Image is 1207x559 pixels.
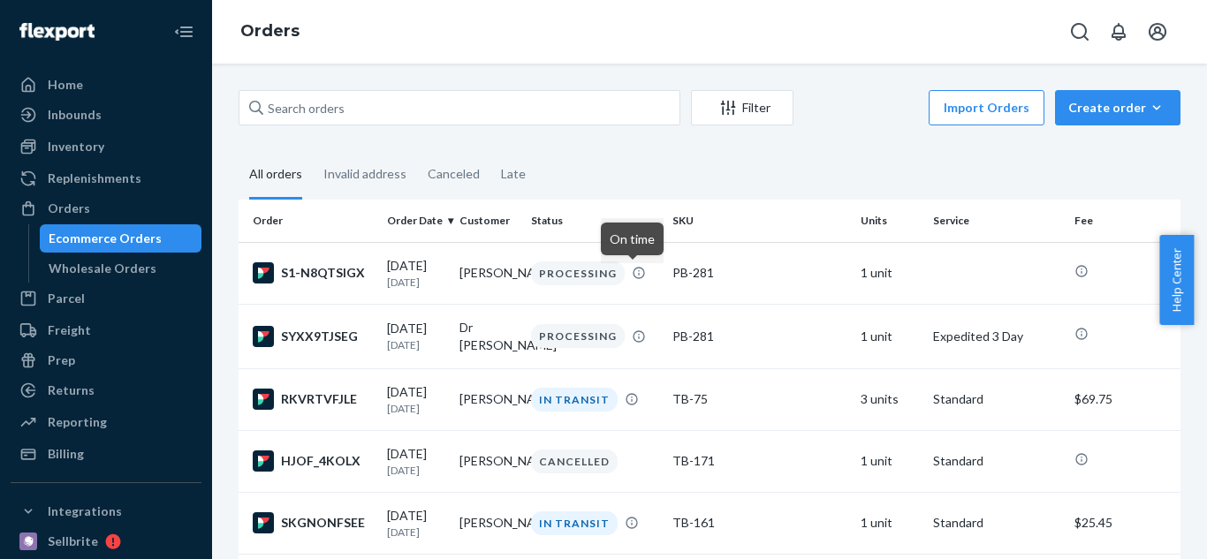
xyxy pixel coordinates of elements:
[452,430,525,492] td: [PERSON_NAME]
[926,200,1067,242] th: Service
[48,351,75,369] div: Prep
[387,257,445,290] div: [DATE]
[253,450,373,472] div: HJOF_4KOLX
[452,304,525,368] td: Dr [PERSON_NAME]
[19,23,95,41] img: Flexport logo
[691,90,793,125] button: Filter
[48,106,102,124] div: Inbounds
[933,452,1060,470] p: Standard
[387,275,445,290] p: [DATE]
[1067,492,1180,554] td: $25.45
[501,151,526,197] div: Late
[387,525,445,540] p: [DATE]
[854,200,926,242] th: Units
[48,138,104,155] div: Inventory
[49,260,156,277] div: Wholesale Orders
[11,71,201,99] a: Home
[323,151,406,197] div: Invalid address
[48,76,83,94] div: Home
[387,383,445,416] div: [DATE]
[40,254,202,283] a: Wholesale Orders
[166,14,201,49] button: Close Navigation
[531,511,618,535] div: IN TRANSIT
[48,533,98,550] div: Sellbrite
[854,492,926,554] td: 1 unit
[253,389,373,410] div: RKVRTVFJLE
[48,445,84,463] div: Billing
[11,164,201,193] a: Replenishments
[240,21,300,41] a: Orders
[1159,235,1194,325] button: Help Center
[48,290,85,307] div: Parcel
[665,200,854,242] th: SKU
[11,132,201,161] a: Inventory
[49,230,162,247] div: Ecommerce Orders
[387,337,445,352] p: [DATE]
[933,328,1060,345] p: Expedited 3 Day
[531,388,618,412] div: IN TRANSIT
[854,304,926,368] td: 1 unit
[610,230,655,248] p: On time
[452,242,525,304] td: [PERSON_NAME]
[11,440,201,468] a: Billing
[387,401,445,416] p: [DATE]
[226,6,314,57] ol: breadcrumbs
[1062,14,1097,49] button: Open Search Box
[11,408,201,436] a: Reporting
[452,492,525,554] td: [PERSON_NAME]
[452,368,525,430] td: [PERSON_NAME]
[11,316,201,344] a: Freight
[253,262,373,283] div: S1-N8QTSIGX
[1140,14,1175,49] button: Open account menu
[933,390,1060,408] p: Standard
[11,284,201,313] a: Parcel
[239,90,680,125] input: Search orders
[531,324,625,348] div: PROCESSING
[380,200,452,242] th: Order Date
[387,445,445,478] div: [DATE]
[672,328,846,345] div: PB-281
[48,170,141,187] div: Replenishments
[1101,14,1136,49] button: Open notifications
[11,497,201,525] button: Integrations
[459,213,518,228] div: Customer
[428,151,480,197] div: Canceled
[672,390,846,408] div: TB-75
[672,514,846,532] div: TB-161
[249,151,302,200] div: All orders
[692,99,793,117] div: Filter
[11,194,201,223] a: Orders
[531,449,618,473] div: CANCELLED
[253,512,373,533] div: SKGNONFSEE
[531,261,625,285] div: PROCESSING
[387,507,445,540] div: [DATE]
[40,224,202,253] a: Ecommerce Orders
[239,200,380,242] th: Order
[11,527,201,555] a: Sellbrite
[11,346,201,374] a: Prep
[387,463,445,478] p: [DATE]
[48,321,91,339] div: Freight
[672,452,846,470] div: TB-171
[524,200,665,242] th: Status
[1067,200,1180,242] th: Fee
[672,264,846,282] div: PB-281
[11,376,201,404] a: Returns
[1067,368,1180,430] td: $69.75
[854,242,926,304] td: 1 unit
[387,320,445,352] div: [DATE]
[253,326,373,347] div: SYXX9TJSEG
[929,90,1044,125] button: Import Orders
[854,430,926,492] td: 1 unit
[1068,99,1167,117] div: Create order
[933,514,1060,532] p: Standard
[48,413,107,431] div: Reporting
[48,502,122,520] div: Integrations
[1055,90,1180,125] button: Create order
[48,200,90,217] div: Orders
[854,368,926,430] td: 3 units
[11,101,201,129] a: Inbounds
[48,381,95,399] div: Returns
